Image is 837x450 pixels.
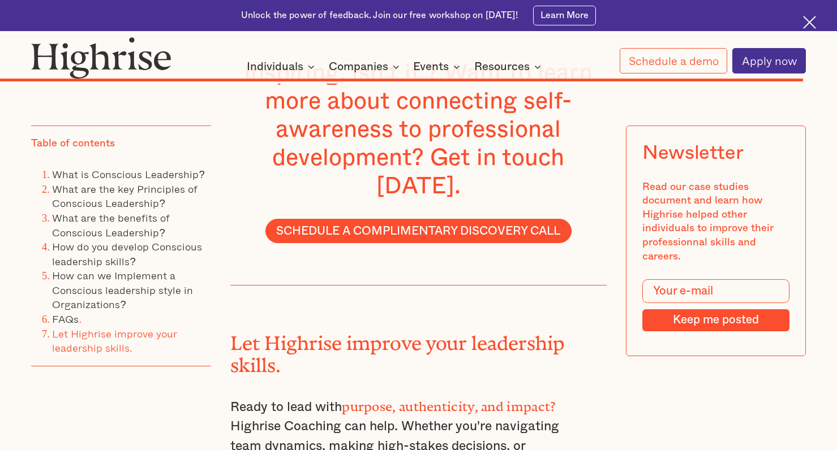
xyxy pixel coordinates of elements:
div: Resources [474,60,544,73]
strong: purpose, authenticity, and impact? [342,399,556,408]
div: Companies [329,60,403,73]
div: Read our case studies document and learn how Highrise helped other individuals to improve their p... [642,180,789,263]
div: Events [413,60,449,73]
a: What are the key Principles of Conscious Leadership? [52,181,198,211]
div: Table of contents [31,136,115,150]
div: Unlock the power of feedback. Join our free workshop on [DATE]! [241,10,518,22]
div: Events [413,60,463,73]
img: Highrise logo [31,37,171,79]
a: Apply now [732,48,805,73]
div: Companies [329,60,388,73]
a: How can we Implement a Conscious leadership style in Organizations? [52,267,193,312]
form: Modal Form [642,279,789,331]
a: What is Conscious Leadership? [52,166,204,182]
a: Let Highrise improve your leadership skills. [52,325,177,356]
a: Schedule a demo [620,48,727,73]
a: SCHEDULE A COMPLIMENTARY DISCOVERY CALL [265,219,572,243]
li: . [52,312,211,327]
a: How do you develop Conscious leadership skills? [52,239,202,269]
a: FAQs [52,311,79,327]
a: What are the benefits of Conscious Leadership? [52,210,170,240]
a: Learn More [533,6,596,25]
div: Inspiring, isn’t it ? Want to learn more about connecting self-awareness to professional developm... [230,59,606,201]
div: Individuals [247,60,303,73]
h2: Let Highrise improve your leadership skills. [230,327,569,372]
div: Individuals [247,60,318,73]
input: Keep me posted [642,309,789,331]
input: Your e-mail [642,279,789,303]
img: Cross icon [803,16,816,29]
div: Resources [474,60,530,73]
div: Newsletter [642,142,744,165]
